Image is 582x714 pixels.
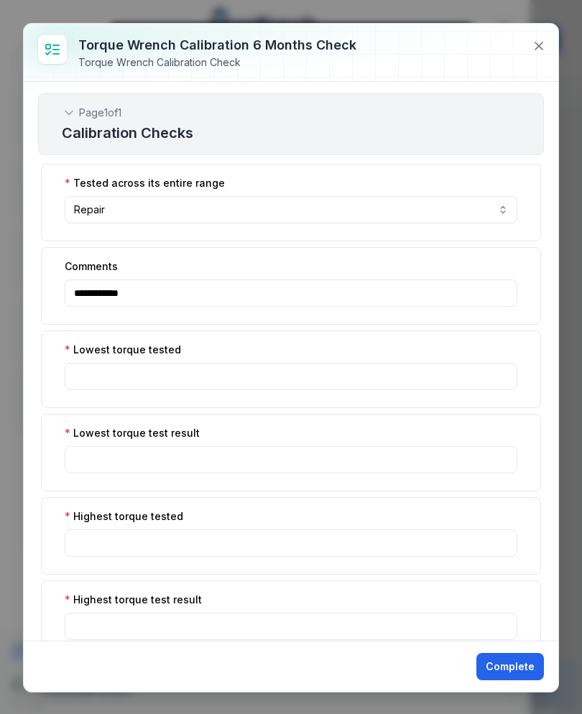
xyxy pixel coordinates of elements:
[78,35,356,55] h3: Torque Wrench Calibration 6 Months Check
[79,106,121,120] span: Page 1 of 1
[65,176,225,190] label: Tested across its entire range
[65,593,202,607] label: Highest torque test result
[78,55,356,70] div: Torque Wrench Calibration Check
[65,343,181,357] label: Lowest torque tested
[65,259,118,274] label: Comments
[65,613,517,640] input: :rqu:-form-item-label
[65,363,517,390] input: :rqr:-form-item-label
[65,279,517,307] input: :rr7:-form-item-label
[65,529,517,557] input: :rqt:-form-item-label
[65,509,183,524] label: Highest torque tested
[65,426,200,440] label: Lowest torque test result
[65,196,517,223] button: Repair
[62,123,520,143] h2: Calibration Checks
[476,653,544,680] button: Complete
[65,446,517,473] input: :rqs:-form-item-label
